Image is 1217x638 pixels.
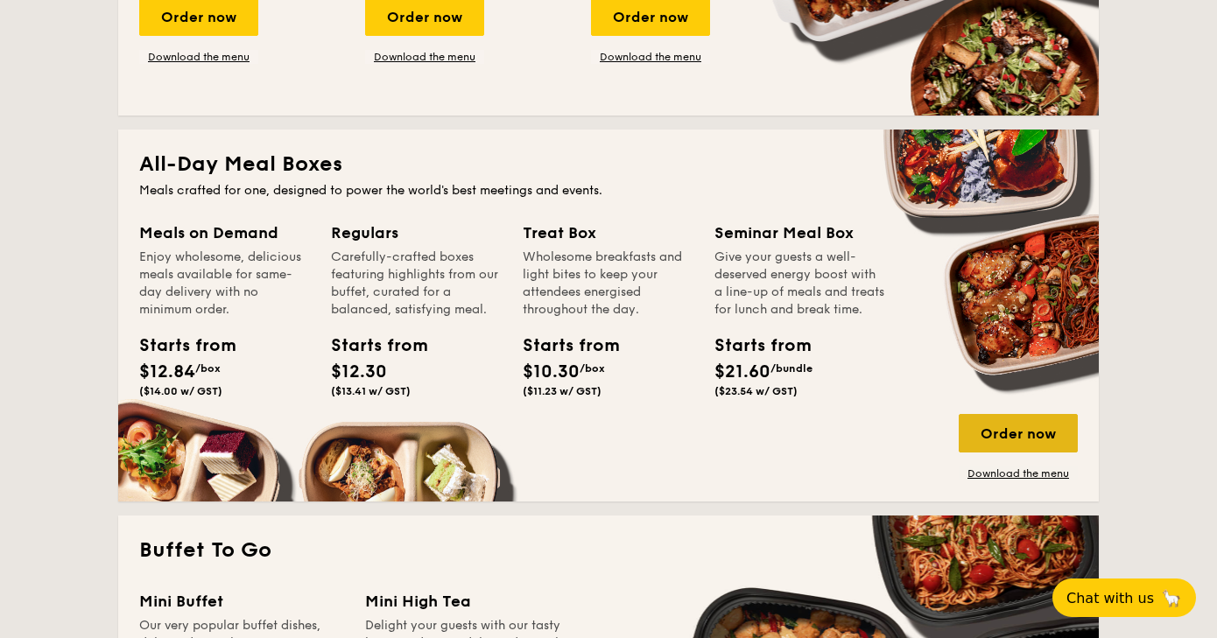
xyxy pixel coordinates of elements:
span: 🦙 [1161,588,1182,608]
div: Starts from [139,333,218,359]
span: $10.30 [523,361,580,382]
div: Meals crafted for one, designed to power the world's best meetings and events. [139,182,1078,200]
div: Seminar Meal Box [714,221,885,245]
span: Chat with us [1066,590,1154,606]
div: Wholesome breakfasts and light bites to keep your attendees energised throughout the day. [523,249,693,319]
div: Mini Buffet [139,589,344,613]
span: /bundle [770,362,813,375]
div: Order now [959,414,1078,452]
span: $12.30 [331,361,387,382]
span: /box [195,362,221,375]
div: Starts from [523,333,601,359]
h2: Buffet To Go [139,536,1078,564]
a: Download the menu [365,50,484,64]
span: /box [580,362,605,375]
div: Treat Box [523,221,693,245]
div: Regulars [331,221,502,245]
span: ($13.41 w/ GST) [331,385,411,397]
div: Carefully-crafted boxes featuring highlights from our buffet, curated for a balanced, satisfying ... [331,249,502,319]
h2: All-Day Meal Boxes [139,151,1078,179]
span: $21.60 [714,361,770,382]
button: Chat with us🦙 [1052,578,1196,617]
a: Download the menu [139,50,258,64]
a: Download the menu [591,50,710,64]
span: ($23.54 w/ GST) [714,385,798,397]
div: Give your guests a well-deserved energy boost with a line-up of meals and treats for lunch and br... [714,249,885,319]
div: Enjoy wholesome, delicious meals available for same-day delivery with no minimum order. [139,249,310,319]
span: ($14.00 w/ GST) [139,385,222,397]
a: Download the menu [959,466,1078,480]
div: Meals on Demand [139,221,310,245]
div: Starts from [714,333,793,359]
span: ($11.23 w/ GST) [523,385,601,397]
div: Mini High Tea [365,589,570,613]
div: Starts from [331,333,410,359]
span: $12.84 [139,361,195,382]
